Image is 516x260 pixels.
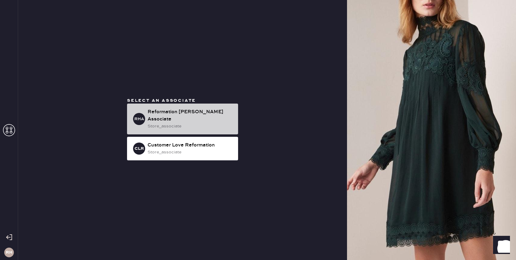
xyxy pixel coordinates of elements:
[127,98,196,103] span: Select an associate
[148,149,233,156] div: store_associate
[135,146,144,151] h3: CLR
[134,117,144,121] h3: RHA
[148,142,233,149] div: Customer Love Reformation
[148,123,233,130] div: store_associate
[148,108,233,123] div: Reformation [PERSON_NAME] Associate
[487,233,513,259] iframe: Front Chat
[6,250,12,255] h3: RH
